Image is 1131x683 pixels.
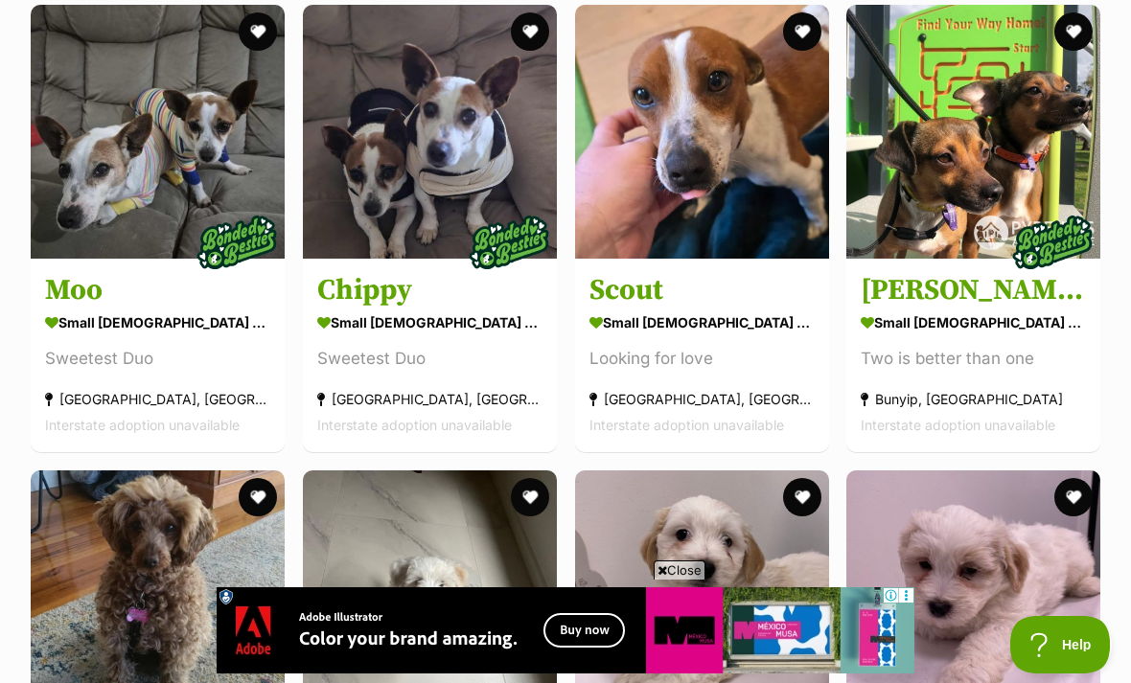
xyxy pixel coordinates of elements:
div: Bunyip, [GEOGRAPHIC_DATA] [861,386,1086,412]
img: bonded besties [1004,194,1100,290]
span: Interstate adoption unavailable [45,417,240,433]
button: favourite [239,478,277,516]
div: small [DEMOGRAPHIC_DATA] Dog [589,308,815,336]
img: Moo [31,5,285,259]
button: favourite [511,478,549,516]
h3: Scout [589,272,815,308]
span: Interstate adoption unavailable [861,417,1055,433]
img: bonded besties [189,194,285,290]
h3: [PERSON_NAME] and [PERSON_NAME] [861,272,1086,308]
span: Interstate adoption unavailable [589,417,784,433]
iframe: Help Scout Beacon - Open [1010,616,1112,673]
div: Sweetest Duo [45,346,270,372]
div: small [DEMOGRAPHIC_DATA] Dog [317,308,542,336]
a: Moo small [DEMOGRAPHIC_DATA] Dog Sweetest Duo [GEOGRAPHIC_DATA], [GEOGRAPHIC_DATA] Interstate ado... [31,258,285,452]
img: Scout [575,5,829,259]
div: small [DEMOGRAPHIC_DATA] Dog [45,308,270,336]
button: favourite [782,478,820,516]
div: small [DEMOGRAPHIC_DATA] Dog [861,308,1086,336]
div: [GEOGRAPHIC_DATA], [GEOGRAPHIC_DATA] [589,386,815,412]
button: favourite [1054,478,1093,516]
button: favourite [239,12,277,51]
div: [GEOGRAPHIC_DATA], [GEOGRAPHIC_DATA] [45,386,270,412]
div: Two is better than one [861,346,1086,372]
a: Chippy small [DEMOGRAPHIC_DATA] Dog Sweetest Duo [GEOGRAPHIC_DATA], [GEOGRAPHIC_DATA] Interstate ... [303,258,557,452]
div: [GEOGRAPHIC_DATA], [GEOGRAPHIC_DATA] [317,386,542,412]
img: Chippy [303,5,557,259]
span: Close [654,560,705,580]
h3: Chippy [317,272,542,308]
img: Bert and Ernie [846,5,1100,259]
span: Interstate adoption unavailable [317,417,512,433]
button: favourite [782,12,820,51]
div: Looking for love [589,346,815,372]
h3: Moo [45,272,270,308]
button: favourite [1054,12,1093,51]
a: [PERSON_NAME] and [PERSON_NAME] small [DEMOGRAPHIC_DATA] Dog Two is better than one Bunyip, [GEOG... [846,258,1100,452]
img: bonded besties [461,194,557,290]
div: Sweetest Duo [317,346,542,372]
button: favourite [511,12,549,51]
a: Scout small [DEMOGRAPHIC_DATA] Dog Looking for love [GEOGRAPHIC_DATA], [GEOGRAPHIC_DATA] Intersta... [575,258,829,452]
iframe: Advertisement [217,587,914,673]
